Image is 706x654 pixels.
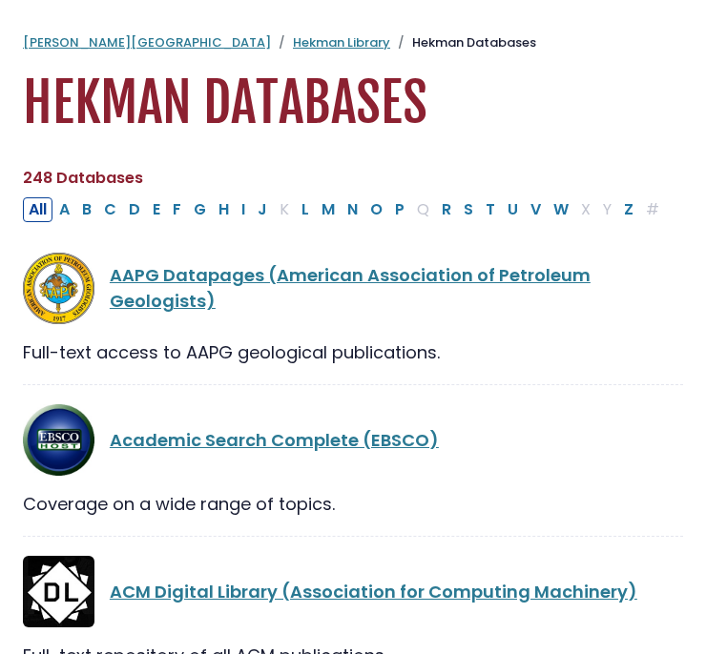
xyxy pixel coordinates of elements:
[23,72,683,135] h1: Hekman Databases
[525,197,547,222] button: Filter Results V
[110,263,591,313] a: AAPG Datapages (American Association of Petroleum Geologists)
[390,33,536,52] li: Hekman Databases
[23,197,52,222] button: All
[458,197,479,222] button: Filter Results S
[436,197,457,222] button: Filter Results R
[252,197,273,222] button: Filter Results J
[23,491,683,517] div: Coverage on a wide range of topics.
[23,33,683,52] nav: breadcrumb
[296,197,315,222] button: Filter Results L
[618,197,639,222] button: Filter Results Z
[293,33,390,51] a: Hekman Library
[480,197,501,222] button: Filter Results T
[23,196,667,220] div: Alpha-list to filter by first letter of database name
[548,197,574,222] button: Filter Results W
[110,580,637,603] a: ACM Digital Library (Association for Computing Machinery)
[110,428,439,452] a: Academic Search Complete (EBSCO)
[364,197,388,222] button: Filter Results O
[53,197,75,222] button: Filter Results A
[23,167,143,189] span: 248 Databases
[213,197,235,222] button: Filter Results H
[98,197,122,222] button: Filter Results C
[502,197,524,222] button: Filter Results U
[316,197,341,222] button: Filter Results M
[167,197,187,222] button: Filter Results F
[147,197,166,222] button: Filter Results E
[23,339,683,365] div: Full-text access to AAPG geological publications.
[123,197,146,222] button: Filter Results D
[188,197,212,222] button: Filter Results G
[76,197,97,222] button: Filter Results B
[236,197,251,222] button: Filter Results I
[342,197,363,222] button: Filter Results N
[23,33,271,51] a: [PERSON_NAME][GEOGRAPHIC_DATA]
[389,197,410,222] button: Filter Results P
